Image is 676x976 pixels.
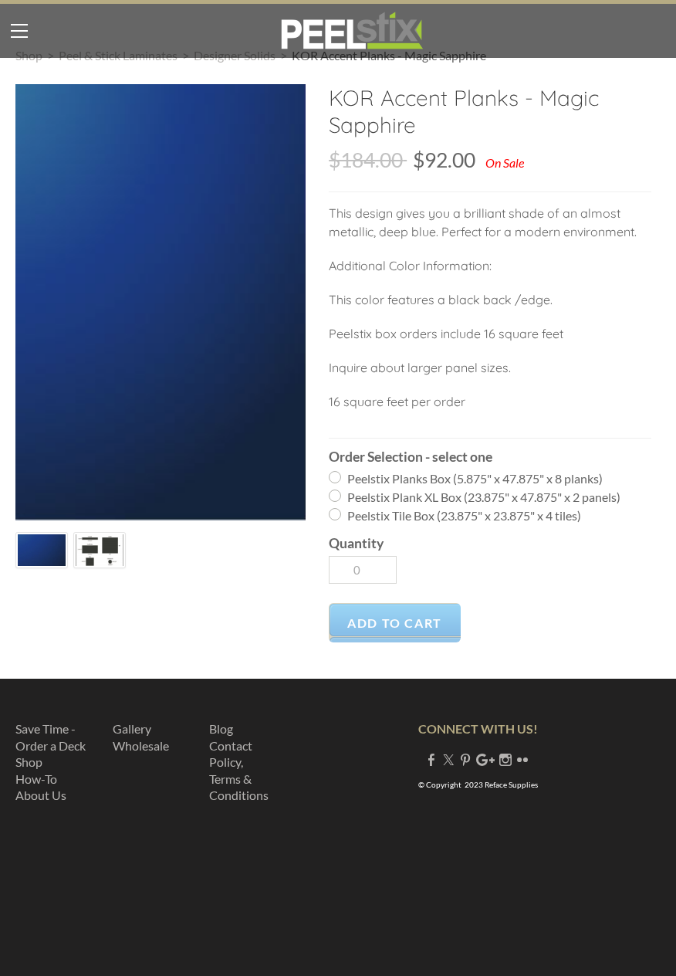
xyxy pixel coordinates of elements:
font: © Copyright 2023 Reface Supplies [418,780,538,789]
a: Policy, Terms & Conditions [209,754,269,802]
a: Shop [15,754,42,769]
a: Pinterest [459,752,472,767]
b: Quantity [329,535,384,551]
input: Peelstix Tile Box (23.875" x 23.875" x 4 tiles) [329,508,341,520]
a: Gallery​ [113,721,151,736]
a: Facebook [425,752,438,767]
p: This design gives you a brilliant shade of an almost metallic, deep blue. Perfect for a modern en... [329,204,651,256]
img: s832171791223022656_p732_i1_w160.jpeg [76,530,123,570]
span: $92.00 [413,147,475,172]
a: Flickr [516,752,529,767]
input: Peelstix Plank XL Box (23.875" x 47.875" x 2 panels) [329,490,341,502]
img: REFACE SUPPLIES [277,12,426,50]
font: ​ [113,721,169,753]
span: Peelstix Planks Box (5.875" x 47.875" x 8 planks) [347,471,603,486]
a: Blog [209,721,233,736]
a: About Us [15,788,66,802]
a: Add to Cart [329,603,461,642]
a: How-To [15,771,57,786]
p: 16 square feet per order [329,392,651,426]
strong: CONNECT WITH US! [418,721,538,736]
b: Order Selection - select one [329,449,492,465]
p: Inquire about larger panel sizes. [329,358,651,392]
p: ​This color features a black back /edge. [329,290,651,324]
img: s832171791223022656_p732_i3_w160.jpeg [18,515,66,587]
a: Plus [476,752,495,767]
span: Peelstix Tile Box (23.875" x 23.875" x 4 tiles) [347,508,581,523]
h2: KOR Accent Planks - Magic Sapphire [329,84,651,150]
span: Peelstix Plank XL Box (23.875" x 47.875" x 2 panels) [347,490,620,504]
span: $184.00 [329,147,403,172]
a: Save Time -Order a Deck [15,721,86,753]
a: Instagram [499,752,512,767]
div: On Sale [485,155,524,170]
input: Peelstix Planks Box (5.875" x 47.875" x 8 planks) [329,471,341,483]
p: Additional Color Information: [329,256,651,290]
a: ​Wholesale [113,738,169,753]
a: Contact [209,738,252,753]
p: Peelstix box orders include 16 square feet [329,324,651,358]
a: Twitter [442,752,455,767]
